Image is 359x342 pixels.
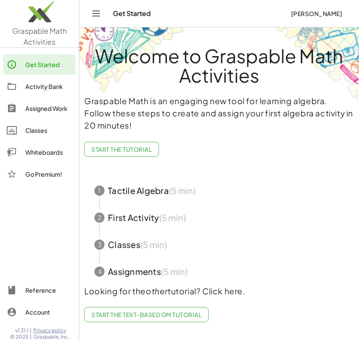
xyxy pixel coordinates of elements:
[25,169,72,179] div: Go Premium!
[3,142,75,162] a: Whiteboards
[12,26,67,46] span: Graspable Math Activities
[3,98,75,118] a: Assigned Work
[25,103,72,113] div: Assigned Work
[3,120,75,140] a: Classes
[84,204,354,231] button: 2First Activity(5 min)
[84,307,209,322] a: Start the Text-based GM Tutorial
[25,125,72,135] div: Classes
[284,6,349,21] button: [PERSON_NAME]
[3,302,75,322] a: Account
[91,145,152,153] span: Start the Tutorial
[3,54,75,75] a: Get Started
[33,327,69,334] a: Privacy policy
[30,327,32,334] span: |
[3,76,75,97] a: Activity Bank
[94,186,104,196] div: 1
[25,59,72,70] div: Get Started
[84,142,159,157] button: Start the Tutorial
[10,334,28,340] span: © 2025
[25,285,72,295] div: Reference
[25,147,72,157] div: Whiteboards
[84,258,354,285] button: 4Assignments(5 min)
[84,231,354,258] button: 3Classes(5 min)
[146,286,168,296] em: other
[3,280,75,300] a: Reference
[89,7,103,20] button: Toggle navigation
[15,327,28,334] span: v1.31.1
[84,285,354,297] p: Looking for the tutorial? Click here.
[84,95,354,131] p: Graspable Math is an engaging new tool for learning algebra. Follow these steps to create and ass...
[94,240,104,250] div: 3
[94,213,104,223] div: 2
[33,334,69,340] span: Graspable, Inc.
[94,267,104,277] div: 4
[291,10,342,17] span: [PERSON_NAME]
[30,334,32,340] span: |
[91,311,201,318] span: Start the Text-based GM Tutorial
[25,307,72,317] div: Account
[25,81,72,92] div: Activity Bank
[84,46,354,85] h1: Welcome to Graspable Math Activities
[84,177,354,204] button: 1Tactile Algebra(5 min)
